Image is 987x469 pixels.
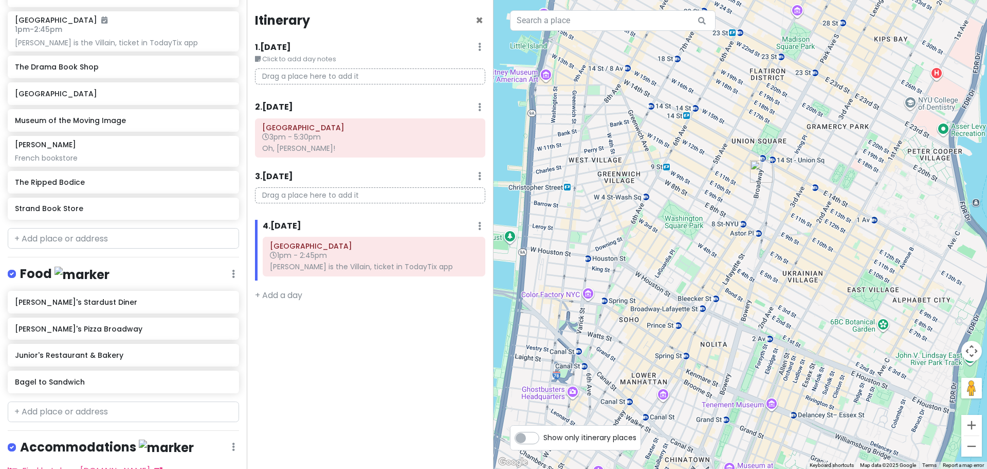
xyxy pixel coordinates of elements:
[263,221,301,232] h6: 4 . [DATE]
[15,62,231,72] h6: The Drama Book Shop
[476,14,483,27] button: Close
[255,171,293,182] h6: 3 . [DATE]
[810,462,854,469] button: Keyboard shortcuts
[101,16,107,24] i: Added to itinerary
[15,153,231,163] div: French bookstore
[15,178,231,187] h6: The Ripped Bodice
[750,160,773,183] div: Strand Book Store
[255,102,293,113] h6: 2 . [DATE]
[255,68,485,84] p: Drag a place here to add it
[255,187,485,203] p: Drag a place here to add it
[496,456,530,469] img: Google
[943,462,984,468] a: Report a map error
[922,462,937,468] a: Terms
[255,54,485,64] small: Click to add day notes
[15,15,107,25] h6: [GEOGRAPHIC_DATA]
[15,24,62,34] span: 1pm - 2:45pm
[262,132,321,142] span: 3pm - 5:30pm
[270,250,327,260] span: 1pm - 2:45pm
[15,89,231,98] h6: [GEOGRAPHIC_DATA]
[20,266,109,283] h4: Food
[262,144,478,153] div: Oh, [PERSON_NAME]!
[961,415,982,436] button: Zoom in
[476,12,483,29] span: Close itinerary
[255,289,302,301] a: + Add a day
[961,436,982,457] button: Zoom out
[961,341,982,361] button: Map camera controls
[8,402,239,422] input: + Add place or address
[15,140,76,149] h6: [PERSON_NAME]
[255,12,310,28] h4: Itinerary
[961,378,982,398] button: Drag Pegman onto the map to open Street View
[15,38,231,47] div: [PERSON_NAME] is the Villain, ticket in TodayTix app
[543,432,636,443] span: Show only itinerary places
[15,351,231,360] h6: Junior's Restaurant & Bakery
[270,241,478,251] h6: Booth Theatre
[15,324,231,334] h6: [PERSON_NAME]'s Pizza Broadway
[270,262,478,271] div: [PERSON_NAME] is the Villain, ticket in TodayTix app
[496,456,530,469] a: Open this area in Google Maps (opens a new window)
[15,298,231,307] h6: [PERSON_NAME]'s Stardust Diner
[255,42,291,53] h6: 1 . [DATE]
[262,123,478,132] h6: Lyceum Theatre
[15,204,231,213] h6: Strand Book Store
[510,10,716,31] input: Search a place
[139,440,194,456] img: marker
[860,462,916,468] span: Map data ©2025 Google
[15,116,231,125] h6: Museum of the Moving Image
[8,228,239,249] input: + Add place or address
[20,439,194,456] h4: Accommodations
[15,377,231,387] h6: Bagel to Sandwich
[54,267,109,283] img: marker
